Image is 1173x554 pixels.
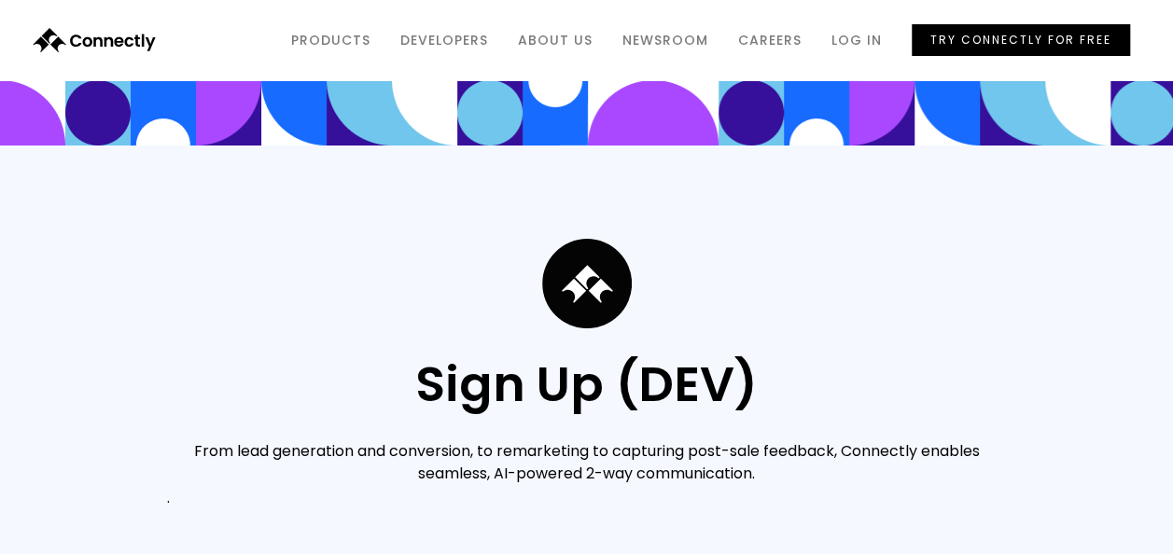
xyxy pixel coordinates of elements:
[19,521,112,547] aside: Language selected: English
[723,22,817,58] a: careerS
[167,485,170,511] div: .
[817,22,897,58] a: Log in
[415,356,758,412] div: Sign Up (DEV)
[37,521,112,547] ul: Language list
[503,22,607,58] a: ABOUT US
[912,24,1130,56] a: try connectly for free
[167,440,1007,485] div: From lead generation and conversion, to remarketing to capturing post-sale feedback, Connectly en...
[276,22,385,58] a: Products
[385,22,503,58] a: Developers
[607,22,723,58] a: NEWSROOM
